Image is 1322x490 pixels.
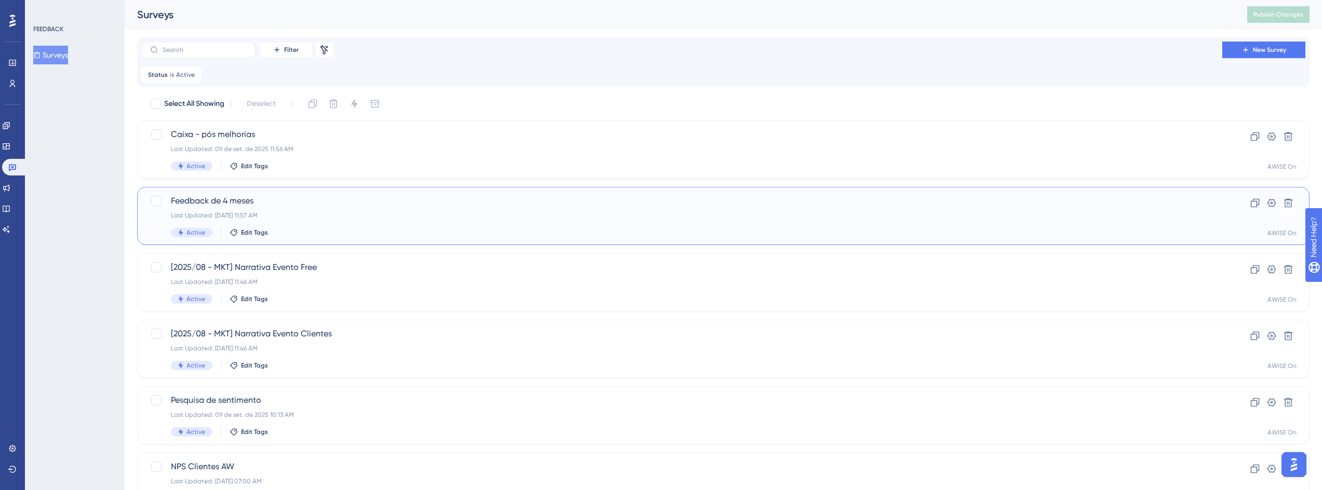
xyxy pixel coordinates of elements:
[186,361,205,370] span: Active
[171,328,1193,340] span: [2025/08 - MKT] Narrativa Evento Clientes
[186,228,205,237] span: Active
[241,228,268,237] span: Edit Tags
[1267,229,1297,237] div: AWISE On
[230,162,268,170] button: Edit Tags
[1267,428,1297,437] div: AWISE On
[33,46,68,64] button: Surveys
[260,42,312,58] button: Filter
[247,98,276,110] span: Deselect
[171,477,1193,485] div: Last Updated: [DATE] 07:00 AM
[1267,162,1297,171] div: AWISE On
[164,98,224,110] span: Select All Showing
[171,195,1193,207] span: Feedback de 4 meses
[230,428,268,436] button: Edit Tags
[171,394,1193,406] span: Pesquisa de sentimento
[186,428,205,436] span: Active
[1278,449,1310,480] iframe: UserGuiding AI Assistant Launcher
[171,261,1193,274] span: [2025/08 - MKT] Narrativa Evento Free
[241,162,268,170] span: Edit Tags
[171,211,1193,220] div: Last Updated: [DATE] 11:57 AM
[1253,46,1286,54] span: New Survey
[171,128,1193,141] span: Caixa - pós melhorias
[171,145,1193,153] div: Last Updated: 09 de set. de 2025 11:56 AM
[1267,362,1297,370] div: AWISE On
[170,71,174,79] span: is
[1253,10,1303,19] span: Publish Changes
[241,428,268,436] span: Edit Tags
[24,3,65,15] span: Need Help?
[241,361,268,370] span: Edit Tags
[171,278,1193,286] div: Last Updated: [DATE] 11:46 AM
[137,7,1221,22] div: Surveys
[237,94,285,113] button: Deselect
[186,295,205,303] span: Active
[148,71,168,79] span: Status
[171,411,1193,419] div: Last Updated: 09 de set. de 2025 10:13 AM
[176,71,195,79] span: Active
[230,295,268,303] button: Edit Tags
[230,361,268,370] button: Edit Tags
[186,162,205,170] span: Active
[163,46,247,53] input: Search
[1222,42,1305,58] button: New Survey
[284,46,299,54] span: Filter
[171,460,1193,473] span: NPS Clientes AW
[33,25,63,33] div: FEEDBACK
[230,228,268,237] button: Edit Tags
[171,344,1193,352] div: Last Updated: [DATE] 11:46 AM
[1247,6,1310,23] button: Publish Changes
[241,295,268,303] span: Edit Tags
[1267,295,1297,304] div: AWISE On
